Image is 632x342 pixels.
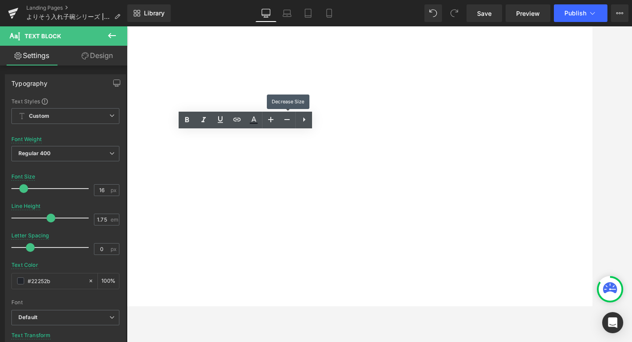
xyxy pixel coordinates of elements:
[11,262,38,268] div: Text Color
[564,10,586,17] span: Publish
[11,233,49,239] div: Letter Spacing
[29,113,49,120] b: Custom
[18,150,51,156] b: Regular 400
[516,9,540,18] span: Preview
[319,4,340,22] a: Mobile
[602,312,623,333] div: Open Intercom Messenger
[276,4,298,22] a: Laptop
[506,4,550,22] a: Preview
[477,9,492,18] span: Save
[11,299,119,306] div: Font
[28,276,84,286] input: Color
[424,4,442,22] button: Undo
[11,203,40,209] div: Line Height
[111,187,118,193] span: px
[255,4,276,22] a: Desktop
[11,332,51,338] div: Text Transform
[111,217,118,222] span: em
[144,9,165,17] span: Library
[11,75,47,87] div: Typography
[11,136,42,142] div: Font Weight
[98,273,119,289] div: %
[127,4,171,22] a: New Library
[611,4,628,22] button: More
[11,174,36,180] div: Font Size
[18,314,37,321] i: Default
[11,98,119,105] div: Text Styles
[445,4,463,22] button: Redo
[298,4,319,22] a: Tablet
[65,46,129,65] a: Design
[554,4,607,22] button: Publish
[26,13,111,20] span: よりそう入れ子碗シリーズ | きほんのうつわ公式オンラインショップ
[111,246,118,252] span: px
[25,33,61,40] span: Text Block
[26,4,127,11] a: Landing Pages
